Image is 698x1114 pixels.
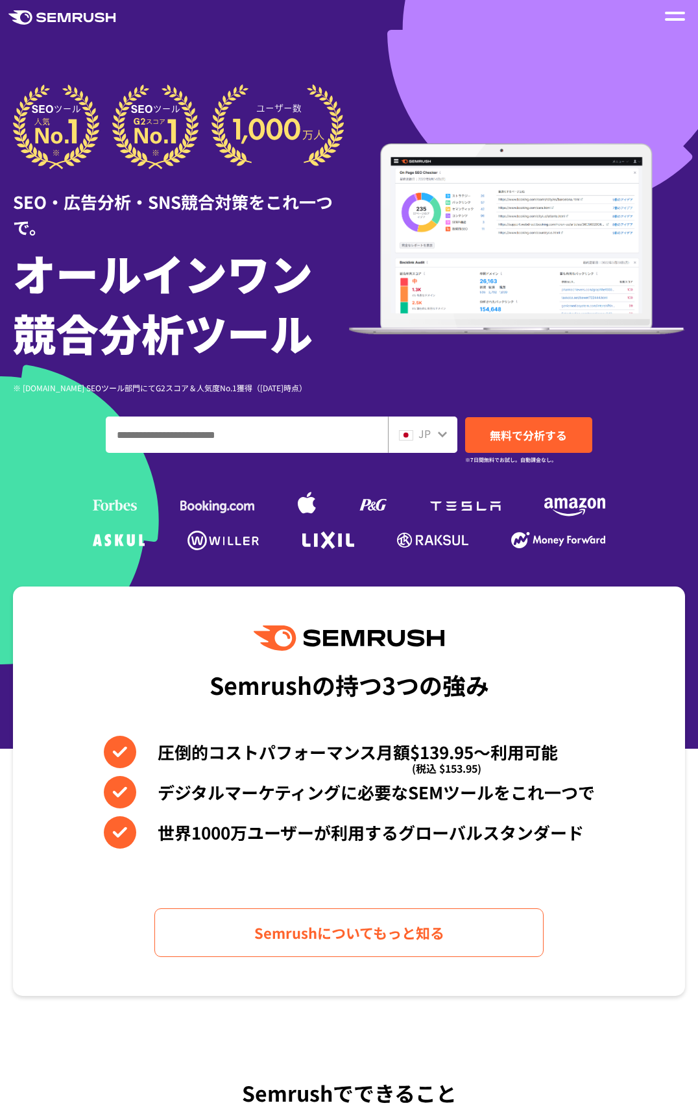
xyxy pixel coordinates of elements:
[104,736,595,768] li: 圧倒的コストパフォーマンス月額$139.95〜利用可能
[13,381,349,394] div: ※ [DOMAIN_NAME] SEOツール部門にてG2スコア＆人気度No.1獲得（[DATE]時点）
[210,660,489,708] div: Semrushの持つ3つの強み
[418,426,431,441] span: JP
[13,1075,685,1110] h3: Semrushでできること
[104,776,595,808] li: デジタルマーケティングに必要なSEMツールをこれ一つで
[13,169,349,239] div: SEO・広告分析・SNS競合対策をこれ一つで。
[465,417,592,453] a: 無料で分析する
[254,921,444,944] span: Semrushについてもっと知る
[465,454,557,466] small: ※7日間無料でお試し。自動課金なし。
[254,625,444,651] img: Semrush
[490,427,567,443] span: 無料で分析する
[104,816,595,849] li: 世界1000万ユーザーが利用するグローバルスタンダード
[13,243,349,362] h1: オールインワン 競合分析ツール
[154,908,544,957] a: Semrushについてもっと知る
[106,417,387,452] input: ドメイン、キーワードまたはURLを入力してください
[412,752,481,784] span: (税込 $153.95)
